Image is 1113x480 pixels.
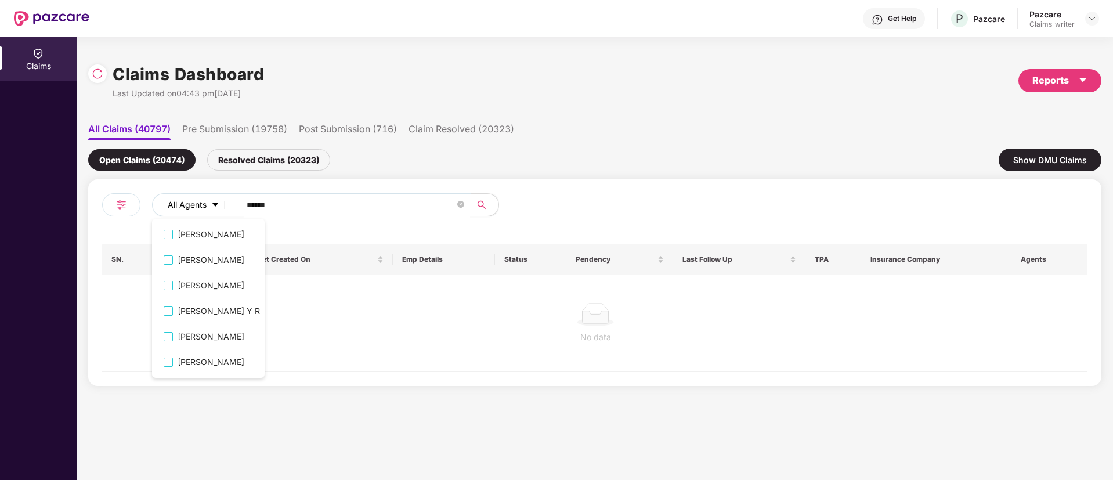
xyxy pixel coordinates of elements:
[207,149,330,171] div: Resolved Claims (20323)
[14,11,89,26] img: New Pazcare Logo
[113,62,264,87] h1: Claims Dashboard
[182,123,287,140] li: Pre Submission (19758)
[92,68,103,80] img: svg+xml;base64,PHN2ZyBpZD0iUmVsb2FkLTMyeDMyIiB4bWxucz0iaHR0cDovL3d3dy53My5vcmcvMjAwMC9zdmciIHdpZH...
[457,201,464,208] span: close-circle
[470,200,493,210] span: search
[393,244,494,275] th: Emp Details
[88,149,196,171] div: Open Claims (20474)
[173,305,265,317] span: [PERSON_NAME] Y R
[805,244,861,275] th: TPA
[576,255,655,264] span: Pendency
[470,193,499,216] button: search
[872,14,883,26] img: svg+xml;base64,PHN2ZyBpZD0iSGVscC0zMngzMiIgeG1sbnM9Imh0dHA6Ly93d3cudzMub3JnLzIwMDAvc3ZnIiB3aWR0aD...
[173,330,265,343] span: [PERSON_NAME]
[457,200,464,211] span: close-circle
[173,356,265,369] span: [PERSON_NAME]
[495,244,567,275] th: Status
[956,12,963,26] span: P
[88,123,171,140] li: All Claims (40797)
[409,123,514,140] li: Claim Resolved (20323)
[111,331,1079,344] div: No data
[173,279,265,292] span: [PERSON_NAME]
[152,193,244,216] button: All Agentscaret-down
[102,244,155,275] th: SN.
[114,198,128,212] img: svg+xml;base64,PHN2ZyB4bWxucz0iaHR0cDovL3d3dy53My5vcmcvMjAwMC9zdmciIHdpZHRoPSIyNCIgaGVpZ2h0PSIyNC...
[973,13,1005,24] div: Pazcare
[299,123,397,140] li: Post Submission (716)
[1029,20,1075,29] div: Claims_writer
[673,244,805,275] th: Last Follow Up
[1029,9,1075,20] div: Pazcare
[1078,75,1087,85] span: caret-down
[888,14,916,23] div: Get Help
[1087,14,1097,23] img: svg+xml;base64,PHN2ZyBpZD0iRHJvcGRvd24tMzJ4MzIiIHhtbG5zPSJodHRwOi8vd3d3LnczLm9yZy8yMDAwL3N2ZyIgd2...
[1011,244,1087,275] th: Agents
[173,228,265,241] span: [PERSON_NAME]
[168,199,207,211] span: All Agents
[211,201,219,210] span: caret-down
[32,48,44,59] img: svg+xml;base64,PHN2ZyBpZD0iQ2xhaW0iIHhtbG5zPSJodHRwOi8vd3d3LnczLm9yZy8yMDAwL3N2ZyIgd2lkdGg9IjIwIi...
[682,255,787,264] span: Last Follow Up
[861,244,1013,275] th: Insurance Company
[566,244,673,275] th: Pendency
[113,87,264,100] div: Last Updated on 04:43 pm[DATE]
[248,255,375,264] span: Ticket Created On
[1032,73,1087,88] div: Reports
[999,149,1101,171] div: Show DMU Claims
[238,244,393,275] th: Ticket Created On
[173,254,265,266] span: [PERSON_NAME]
